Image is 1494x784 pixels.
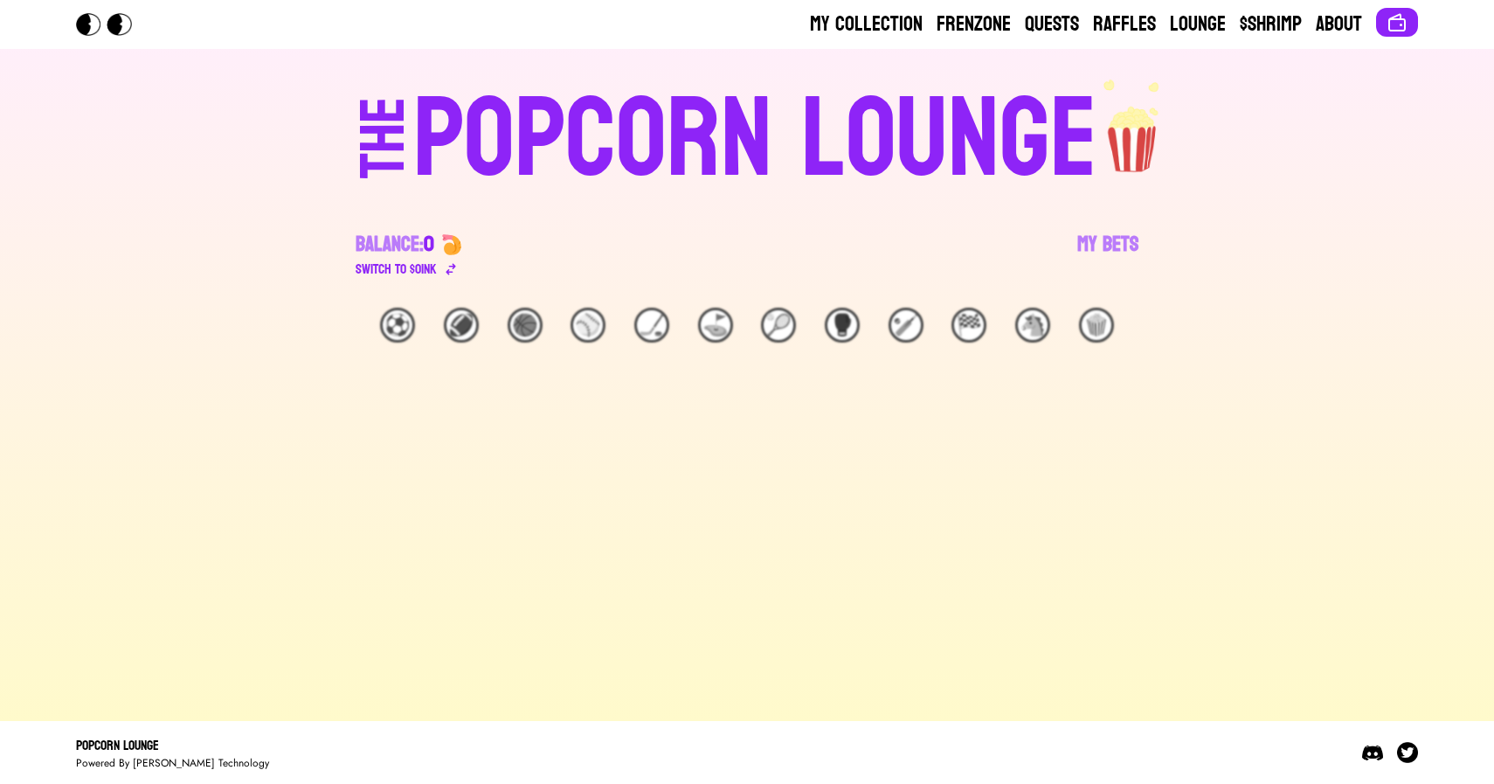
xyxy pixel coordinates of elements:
[1397,742,1418,763] img: Twitter
[444,308,479,343] div: 🏈
[356,259,437,280] div: Switch to $ OINK
[1015,308,1050,343] div: 🐴
[1240,10,1302,38] a: $Shrimp
[209,77,1285,196] a: THEPOPCORN LOUNGEpopcorn
[352,97,415,213] div: THE
[424,225,434,263] span: 0
[1077,231,1138,280] a: My Bets
[1093,10,1156,38] a: Raffles
[380,308,415,343] div: ⚽️
[508,308,543,343] div: 🏀
[1387,12,1408,33] img: Connect wallet
[1170,10,1226,38] a: Lounge
[413,84,1097,196] div: POPCORN LOUNGE
[571,308,605,343] div: ⚾️
[1362,742,1383,763] img: Discord
[441,234,462,255] img: 🍤
[889,308,923,343] div: 🏏
[825,308,860,343] div: 🥊
[1025,10,1079,38] a: Quests
[761,308,796,343] div: 🎾
[76,756,269,770] div: Powered By [PERSON_NAME] Technology
[698,308,733,343] div: ⛳️
[810,10,923,38] a: My Collection
[76,13,146,36] img: Popcorn
[937,10,1011,38] a: Frenzone
[356,231,434,259] div: Balance:
[1097,77,1169,175] img: popcorn
[634,308,669,343] div: 🏒
[1316,10,1362,38] a: About
[76,735,269,756] div: Popcorn Lounge
[951,308,986,343] div: 🏁
[1079,308,1114,343] div: 🍿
